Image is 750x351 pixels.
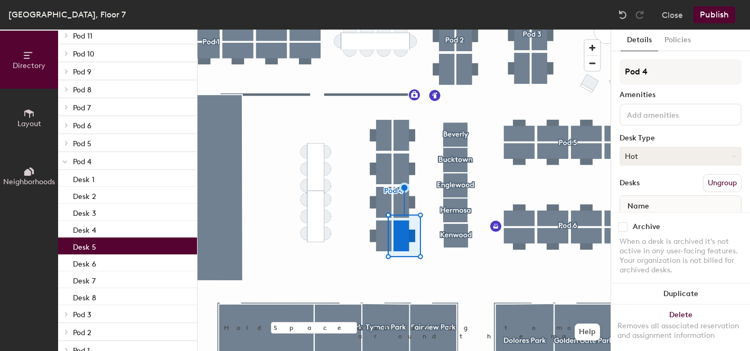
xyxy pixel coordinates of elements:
p: Desk 2 [73,189,96,201]
span: Pod 6 [73,121,91,130]
p: Desk 6 [73,257,96,269]
span: Pod 10 [73,50,95,59]
button: Duplicate [611,283,750,305]
div: Removes all associated reservation and assignment information [617,321,744,340]
div: [GEOGRAPHIC_DATA], Floor 7 [8,8,126,21]
button: Help [575,324,600,340]
span: Pod 8 [73,86,91,94]
span: Pod 2 [73,328,91,337]
img: Undo [617,10,628,20]
p: Desk 8 [73,290,96,302]
button: Details [621,30,658,51]
button: Hot [620,147,742,166]
span: Pod 3 [73,310,91,319]
span: Pod 9 [73,68,91,77]
span: Pod 5 [73,139,91,148]
div: Amenities [620,91,742,99]
span: Pod 11 [73,32,92,41]
span: Layout [17,119,41,128]
button: Publish [693,6,735,23]
button: Policies [658,30,697,51]
p: Desk 3 [73,206,96,218]
div: When a desk is archived it's not active in any user-facing features. Your organization is not bil... [620,237,742,275]
span: Directory [13,61,45,70]
p: Desk 7 [73,273,96,286]
button: Ungroup [703,174,742,192]
input: Add amenities [625,108,720,120]
button: DeleteRemoves all associated reservation and assignment information [611,305,750,351]
div: Archive [633,223,660,231]
p: Desk 4 [73,223,96,235]
span: Pod 4 [73,157,91,166]
div: Desk Type [620,134,742,143]
button: Close [662,6,683,23]
p: Desk 5 [73,240,96,252]
span: Name [622,197,654,216]
img: Redo [634,10,645,20]
div: Desks [620,179,640,187]
span: Pod 7 [73,103,91,112]
span: Neighborhoods [3,177,55,186]
p: Desk 1 [73,172,95,184]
